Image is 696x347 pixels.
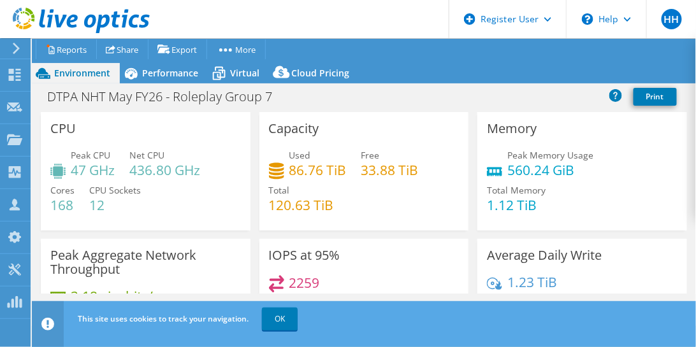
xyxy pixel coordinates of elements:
[207,39,266,59] a: More
[634,88,677,106] a: Print
[148,39,207,59] a: Export
[96,39,149,59] a: Share
[129,149,164,161] span: Net CPU
[50,184,75,196] span: Cores
[361,149,380,161] span: Free
[71,149,110,161] span: Peak CPU
[41,90,292,104] h1: DTPA NHT May FY26 - Roleplay Group 7
[54,67,110,79] span: Environment
[142,67,198,79] span: Performance
[289,276,320,290] h4: 2259
[71,289,159,303] h4: 3.18 gigabits/s
[582,13,593,25] svg: \n
[507,163,593,177] h4: 560.24 GiB
[487,248,602,262] h3: Average Daily Write
[71,163,115,177] h4: 47 GHz
[50,122,76,136] h3: CPU
[361,163,419,177] h4: 33.88 TiB
[507,149,593,161] span: Peak Memory Usage
[89,184,141,196] span: CPU Sockets
[36,39,97,59] a: Reports
[662,9,682,29] span: HH
[230,67,259,79] span: Virtual
[269,248,340,262] h3: IOPS at 95%
[89,198,141,212] h4: 12
[291,67,349,79] span: Cloud Pricing
[487,122,537,136] h3: Memory
[507,275,557,289] h4: 1.23 TiB
[50,198,75,212] h4: 168
[269,198,334,212] h4: 120.63 TiB
[487,184,546,196] span: Total Memory
[78,313,249,324] span: This site uses cookies to track your navigation.
[269,122,319,136] h3: Capacity
[129,163,200,177] h4: 436.80 GHz
[289,149,311,161] span: Used
[487,198,546,212] h4: 1.12 TiB
[269,184,290,196] span: Total
[50,248,241,276] h3: Peak Aggregate Network Throughput
[262,308,298,330] a: OK
[289,163,347,177] h4: 86.76 TiB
